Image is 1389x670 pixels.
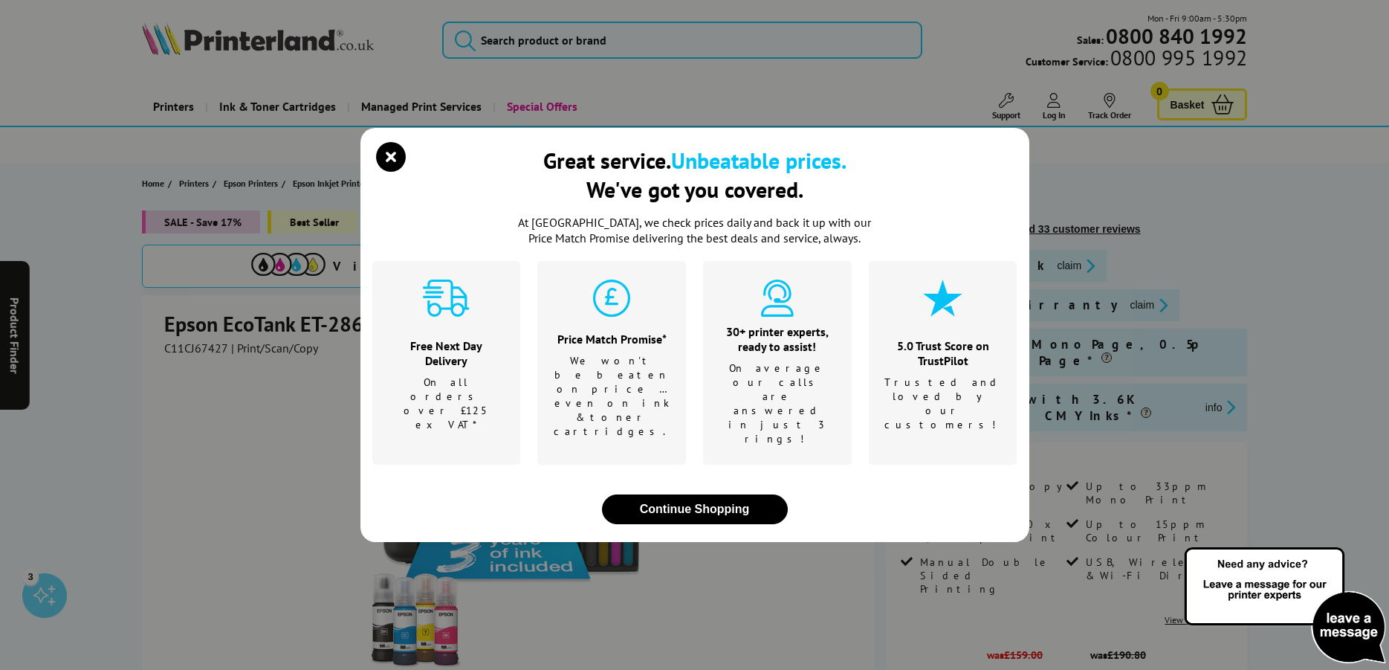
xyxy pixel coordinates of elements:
[391,338,502,368] div: Free Next Day Delivery
[554,332,670,347] div: Price Match Promise*
[722,361,833,446] p: On average our calls are answered in just 3 rings!
[884,338,1001,368] div: 5.0 Trust Score on TrustPilot
[509,215,881,246] p: At [GEOGRAPHIC_DATA], we check prices daily and back it up with our Price Match Promise deliverin...
[380,146,402,168] button: close modal
[543,146,846,204] div: Great service. We've got you covered.
[671,146,846,175] b: Unbeatable prices.
[884,376,1001,432] p: Trusted and loved by our customers!
[722,324,833,354] div: 30+ printer experts, ready to assist!
[391,376,502,432] p: On all orders over £125 ex VAT*
[602,495,788,524] button: close modal
[1181,545,1389,667] img: Open Live Chat window
[554,354,670,439] p: We won't be beaten on price …even on ink & toner cartridges.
